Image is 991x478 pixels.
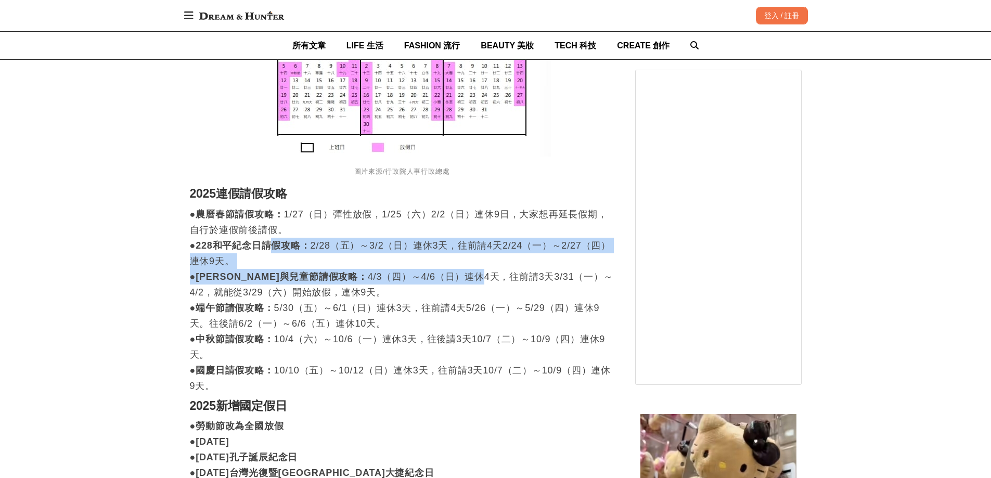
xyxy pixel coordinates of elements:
a: LIFE 生活 [346,32,383,59]
strong: ●農曆春節請假攻略： [190,209,284,219]
strong: ●228和平紀念日請假攻略： [190,240,311,251]
strong: ●[PERSON_NAME]與兒童節請假攻略： [190,272,368,282]
a: 所有文章 [292,32,326,59]
a: FASHION 流行 [404,32,460,59]
strong: ●[DATE]孔子誕辰紀念日 [190,452,298,462]
img: Dream & Hunter [194,6,289,25]
strong: ●[DATE] [190,436,229,447]
strong: 2025連假請假攻略 [190,187,287,200]
strong: ●[DATE]台灣光復暨[GEOGRAPHIC_DATA]大捷紀念日 [190,468,434,478]
a: CREATE 創作 [617,32,670,59]
h2: 2025新增國定假日 [190,399,614,414]
a: BEAUTY 美妝 [481,32,534,59]
strong: ●國慶日請假攻略： [190,365,274,376]
span: 所有文章 [292,41,326,50]
strong: ●端午節請假攻略： [190,303,274,313]
div: 登入 / 註冊 [756,7,808,24]
span: TECH 科技 [555,41,596,50]
a: TECH 科技 [555,32,596,59]
span: BEAUTY 美妝 [481,41,534,50]
span: CREATE 創作 [617,41,670,50]
span: LIFE 生活 [346,41,383,50]
span: 圖片來源/行政院人事行政總處 [354,167,450,175]
strong: ●勞動節改為全國放假 [190,421,284,431]
p: 1/27（日）彈性放假，1/25（六）2/2（日）連休9日，大家想再延長假期，自行於連假前後請假。 2/28（五）～3/2（日）連休3天，往前請4天2/24（一）～2/27（四）連休9天。 4/... [190,206,614,394]
span: FASHION 流行 [404,41,460,50]
strong: ●中秋節請假攻略： [190,334,274,344]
